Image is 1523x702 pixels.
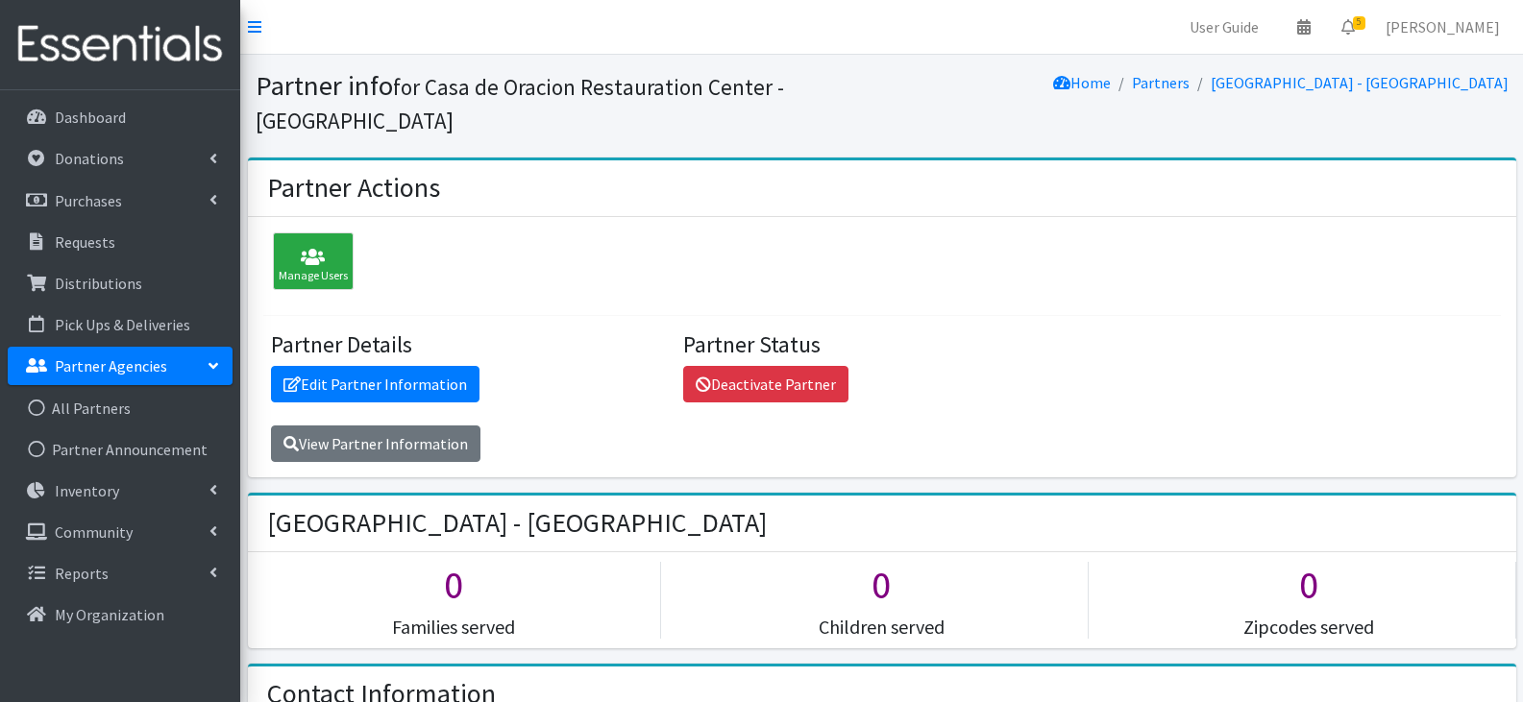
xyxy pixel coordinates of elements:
[1353,16,1365,30] span: 5
[55,605,164,624] p: My Organization
[271,425,480,462] a: View Partner Information
[273,232,354,290] div: Manage Users
[1103,562,1515,608] h1: 0
[271,366,479,402] a: Edit Partner Information
[55,232,115,252] p: Requests
[8,182,233,220] a: Purchases
[683,331,1081,359] h4: Partner Status
[8,554,233,593] a: Reports
[1103,616,1515,639] h5: Zipcodes served
[683,366,848,402] a: Deactivate Partner
[55,274,142,293] p: Distributions
[676,562,1088,608] h1: 0
[8,12,233,77] img: HumanEssentials
[1132,73,1190,92] a: Partners
[55,481,119,500] p: Inventory
[8,223,233,261] a: Requests
[8,347,233,385] a: Partner Agencies
[263,254,354,274] a: Manage Users
[676,616,1088,639] h5: Children served
[1370,8,1515,46] a: [PERSON_NAME]
[1211,73,1509,92] a: [GEOGRAPHIC_DATA] - [GEOGRAPHIC_DATA]
[8,389,233,427] a: All Partners
[8,595,233,634] a: My Organization
[1326,8,1370,46] a: 5
[8,139,233,178] a: Donations
[271,331,669,359] h4: Partner Details
[1053,73,1111,92] a: Home
[55,191,122,210] p: Purchases
[267,507,767,540] h2: [GEOGRAPHIC_DATA] - [GEOGRAPHIC_DATA]
[8,98,233,136] a: Dashboard
[267,172,440,205] h2: Partner Actions
[248,562,660,608] h1: 0
[55,356,167,375] p: Partner Agencies
[55,522,133,542] p: Community
[8,513,233,551] a: Community
[55,564,109,583] p: Reports
[55,149,124,168] p: Donations
[248,616,660,639] h5: Families served
[256,69,875,135] h1: Partner info
[55,315,190,334] p: Pick Ups & Deliveries
[8,305,233,344] a: Pick Ups & Deliveries
[8,472,233,510] a: Inventory
[256,73,784,134] small: for Casa de Oracion Restauration Center - [GEOGRAPHIC_DATA]
[8,430,233,469] a: Partner Announcement
[8,264,233,303] a: Distributions
[1174,8,1274,46] a: User Guide
[55,108,126,127] p: Dashboard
